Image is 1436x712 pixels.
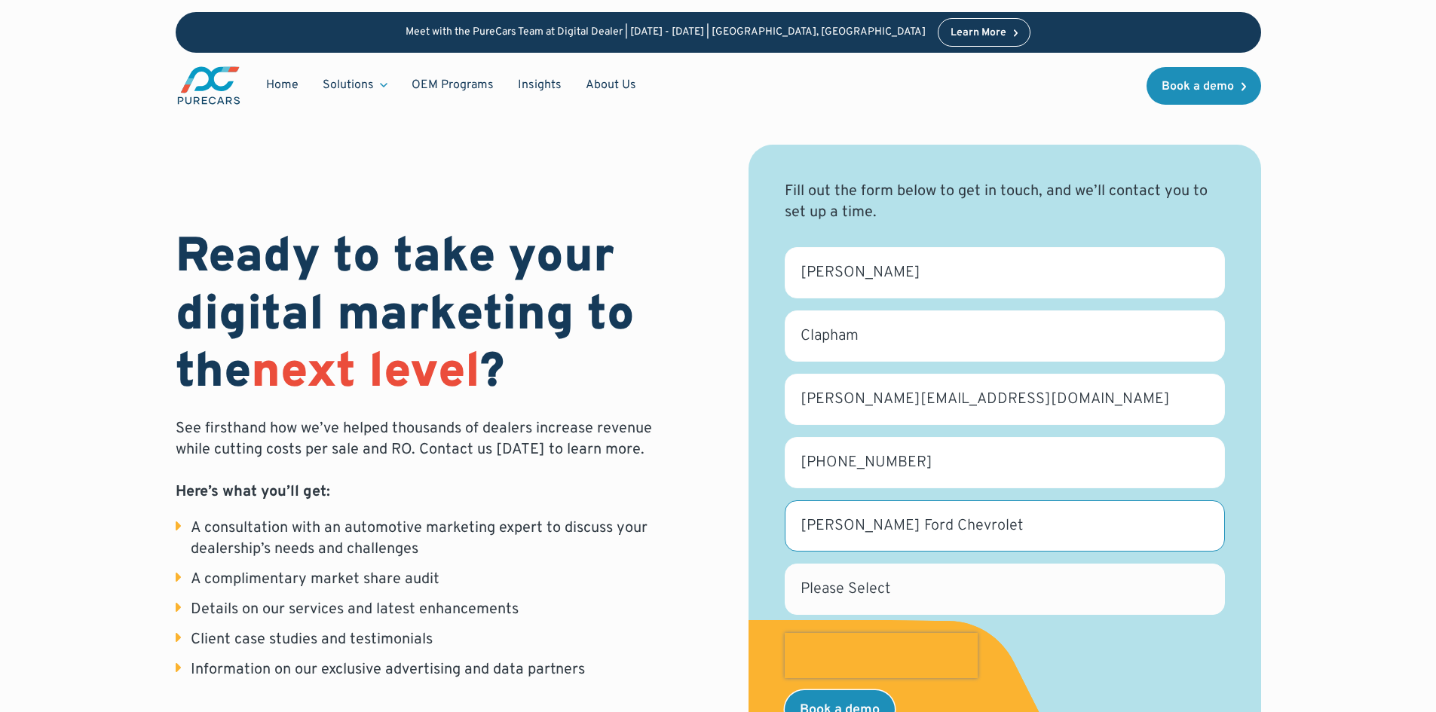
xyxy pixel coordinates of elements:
[785,374,1225,425] input: Business email
[785,310,1225,362] input: Last name
[191,569,439,590] div: A complimentary market share audit
[400,71,506,99] a: OEM Programs
[176,418,688,503] p: See firsthand how we’ve helped thousands of dealers increase revenue while cutting costs per sale...
[176,65,242,106] img: purecars logo
[785,247,1225,298] input: First name
[785,633,978,678] iframe: reCAPTCHA
[785,500,1225,552] input: Dealership name
[176,230,688,403] h1: Ready to take your digital marketing to the ?
[1162,81,1234,93] div: Book a demo
[311,71,400,99] div: Solutions
[176,482,330,502] strong: Here’s what you’ll get:
[506,71,574,99] a: Insights
[574,71,648,99] a: About Us
[785,437,1225,488] input: Phone number
[1147,67,1261,105] a: Book a demo
[191,659,585,680] div: Information on our exclusive advertising and data partners
[406,26,926,39] p: Meet with the PureCars Team at Digital Dealer | [DATE] - [DATE] | [GEOGRAPHIC_DATA], [GEOGRAPHIC_...
[785,181,1225,223] div: Fill out the form below to get in touch, and we’ll contact you to set up a time.
[254,71,311,99] a: Home
[938,18,1031,47] a: Learn More
[951,28,1006,38] div: Learn More
[176,65,242,106] a: main
[323,77,374,93] div: Solutions
[191,518,688,560] div: A consultation with an automotive marketing expert to discuss your dealership’s needs and challenges
[251,343,480,405] span: next level
[191,629,433,650] div: Client case studies and testimonials
[191,599,519,620] div: Details on our services and latest enhancements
